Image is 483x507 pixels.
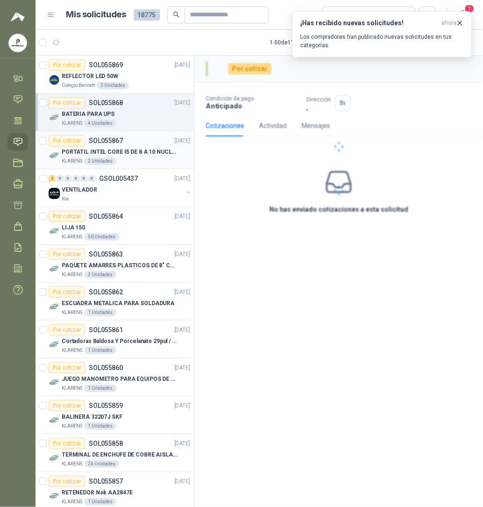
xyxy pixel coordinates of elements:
div: 0 [80,175,87,182]
img: Company Logo [49,264,60,275]
a: Por cotizarSOL055859[DATE] Company LogoBALINERA 32207J SKFKLARENS1 Unidades [36,396,194,434]
p: KLARENS [62,385,82,392]
div: 2 [49,175,56,182]
div: Por cotizar [49,97,85,108]
p: [DATE] [174,364,190,372]
img: Company Logo [49,453,60,464]
p: SOL055863 [89,251,123,257]
img: Company Logo [49,377,60,388]
img: Company Logo [49,226,60,237]
div: 0 [57,175,64,182]
h3: ¡Has recibido nuevas solicitudes! [300,19,438,27]
p: SOL055864 [89,213,123,220]
img: Company Logo [49,150,60,161]
p: SOL055860 [89,364,123,371]
a: Por cotizarSOL055867[DATE] Company LogoPORTATIL INTEL CORE I5 DE 8 A 10 NUCLEOSKLARENS2 Unidades [36,131,194,169]
p: TERMINAL DE ENCHUFE DE COBRE AISLADO PARA 12AWG [62,450,178,459]
p: [DATE] [174,439,190,448]
img: Company Logo [49,112,60,123]
span: search [173,11,180,18]
p: KLARENS [62,460,82,468]
p: SOL055857 [89,478,123,485]
div: 0 [88,175,95,182]
p: SOL055861 [89,327,123,333]
p: [DATE] [174,174,190,183]
div: Por cotizar [49,362,85,373]
div: 1 Unidades [84,422,116,430]
div: 2 Unidades [97,82,129,89]
a: Por cotizarSOL055864[DATE] Company LogoLIJA 150KLARENS50 Unidades [36,207,194,245]
img: Company Logo [49,415,60,426]
p: KLARENS [62,271,82,278]
p: KLARENS [62,157,82,165]
a: Por cotizarSOL055868[DATE] Company LogoBATERIA PARA UPSKLARENS4 Unidades [36,93,194,131]
button: 1 [455,7,472,23]
p: SOL055862 [89,289,123,295]
div: Por cotizar [49,135,85,146]
div: 1 Unidades [84,385,116,392]
img: Company Logo [49,339,60,350]
div: 1 - 50 de 11234 [270,35,334,50]
div: 4 Unidades [84,120,116,127]
a: Por cotizarSOL055863[DATE] Company LogoPAQUETE AMARRES PLASTICOS DE 8" COLOR NEGROKLARENS2 Unidades [36,245,194,283]
p: PAQUETE AMARRES PLASTICOS DE 8" COLOR NEGRO [62,261,178,270]
p: KLARENS [62,233,82,241]
p: [DATE] [174,212,190,221]
p: [DATE] [174,61,190,70]
img: Company Logo [9,34,27,52]
div: 24 Unidades [84,460,119,468]
p: SOL055869 [89,62,123,68]
div: Por cotizar [49,211,85,222]
p: SOL055867 [89,137,123,144]
div: Por cotizar [49,324,85,336]
p: KLARENS [62,120,82,127]
div: 0 [72,175,79,182]
span: 18775 [134,9,160,21]
div: 50 Unidades [84,233,119,241]
p: Cortadoras Baldosa Y Porcelanato 29pul / 74cm - Truper 15827 [62,337,178,346]
p: [DATE] [174,250,190,259]
div: Por cotizar [49,400,85,411]
p: SOL055858 [89,440,123,447]
img: Company Logo [49,74,60,86]
p: LIJA 150 [62,223,85,232]
button: ¡Has recibido nuevas solicitudes!ahora Los compradores han publicado nuevas solicitudes en tus ca... [292,11,472,57]
a: Por cotizarSOL055869[DATE] Company LogoREFLECTOR LED 50WColegio Bennett2 Unidades [36,56,194,93]
span: 1 [464,4,475,13]
p: KLARENS [62,347,82,354]
p: SOL055859 [89,402,123,409]
div: 1 Unidades [84,347,116,354]
p: [DATE] [174,136,190,145]
p: Colegio Bennett [62,82,95,89]
p: BATERIA PARA UPS [62,110,115,119]
div: Por cotizar [49,438,85,449]
div: Todas [328,10,347,20]
img: Company Logo [49,301,60,313]
p: JUEGO MANOMETRO PARA EQUIPOS DE ARGON Y OXICORTE [PERSON_NAME] [62,375,178,384]
p: Los compradores han publicado nuevas solicitudes en tus categorías. [300,33,464,50]
a: Por cotizarSOL055862[DATE] Company LogoESCUADRA METALICA PARA SOLDADURAKLARENS1 Unidades [36,283,194,321]
p: KLARENS [62,309,82,316]
p: [DATE] [174,99,190,107]
p: RETENEDOR Nok AA2847E [62,488,132,497]
a: 2 0 0 0 0 0 GSOL005437[DATE] Company LogoVENTILADORKia [49,173,192,203]
p: [DATE] [174,401,190,410]
a: Por cotizarSOL055861[DATE] Company LogoCortadoras Baldosa Y Porcelanato 29pul / 74cm - Truper 158... [36,321,194,358]
div: Por cotizar [49,59,85,71]
img: Company Logo [49,491,60,502]
span: ahora [441,19,456,27]
p: KLARENS [62,422,82,430]
div: 2 Unidades [84,157,116,165]
p: REFLECTOR LED 50W [62,72,118,81]
p: ESCUADRA METALICA PARA SOLDADURA [62,299,174,308]
div: Por cotizar [49,476,85,487]
p: PORTATIL INTEL CORE I5 DE 8 A 10 NUCLEOS [62,148,178,157]
div: Por cotizar [49,286,85,298]
p: SOL055868 [89,100,123,106]
img: Logo peakr [11,11,25,22]
p: BALINERA 32207J SKF [62,413,123,421]
p: GSOL005437 [99,175,138,182]
div: 0 [65,175,72,182]
a: Por cotizarSOL055858[DATE] Company LogoTERMINAL DE ENCHUFE DE COBRE AISLADO PARA 12AWGKLARENS24 U... [36,434,194,472]
h1: Mis solicitudes [66,8,126,21]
